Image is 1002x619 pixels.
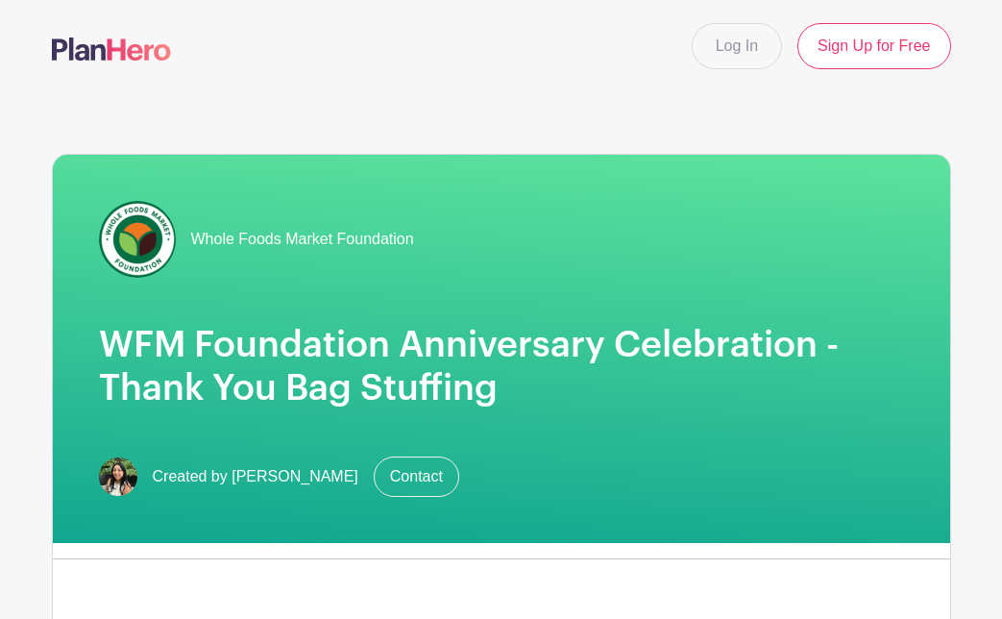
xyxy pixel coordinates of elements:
[374,457,459,497] a: Contact
[99,324,904,410] h1: WFM Foundation Anniversary Celebration - Thank You Bag Stuffing
[52,37,171,61] img: logo-507f7623f17ff9eddc593b1ce0a138ce2505c220e1c5a4e2b4648c50719b7d32.svg
[153,465,358,488] span: Created by [PERSON_NAME]
[99,201,176,278] img: wfmf_primary_badge_4c.png
[191,228,414,251] span: Whole Foods Market Foundation
[797,23,950,69] a: Sign Up for Free
[99,458,137,496] img: mireya.jpg
[692,23,782,69] a: Log In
